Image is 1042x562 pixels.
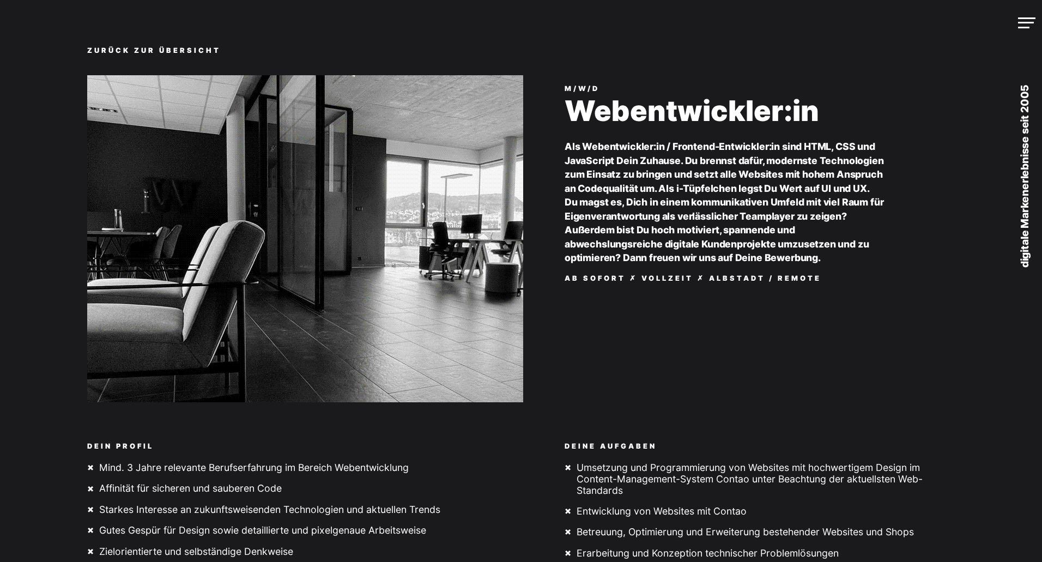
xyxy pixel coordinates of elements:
li: Affinität für sicheren und sauberen Code [87,483,454,494]
li: Umsetzung und Programmierung von Websites mit hochwertigem Design im Content-Management-System Co... [565,462,931,496]
h5: Dein Profil [87,439,546,454]
li: Mind. 3 Jahre relevante Berufserfahrung im Bereich Webentwicklung [87,462,454,474]
li: Starkes Interesse an zukunftsweisenden Technologien und aktuellen Trends [87,504,454,516]
li: Betreuung, Optimierung und Erweiterung bestehender Websites und Shops [565,527,931,538]
a: zurück zur Übersicht [87,46,221,55]
img: jobs_detail_01.gif [87,75,523,402]
li: Entwicklung von Websites mit Contao [565,506,931,517]
h5: Deine Aufgaben [565,439,1023,454]
li: Erarbeitung und Konzeption technischer Problemlösungen [565,548,931,559]
p: Als Webentwickler:in / Frontend-Entwickler:in sind HTML, CSS und JavaScript Dein Zuhause. Du bren... [565,140,886,265]
h1: Webentwickler:in [565,95,1023,126]
h5: m/w/d [565,82,1023,96]
h5: Ab sofort ✗ VOLLZEIT ✗ ALBSTADT / REMOTE [565,271,1023,286]
li: Gutes Gespür für Design sowie detaillierte und pixelgenaue Arbeitsweise [87,525,454,536]
li: Zielorientierte und selbständige Denkweise [87,546,454,558]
